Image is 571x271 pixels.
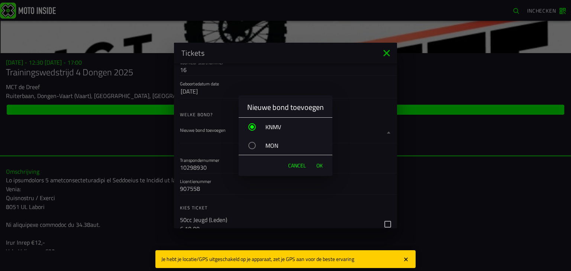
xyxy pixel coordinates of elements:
[246,136,332,155] div: MON
[246,118,332,136] div: KNMV
[288,162,306,169] span: Cancel
[313,158,326,173] button: OK
[316,162,323,169] span: OK
[247,103,324,112] h2: Nieuwe bond toevoegen
[284,158,310,173] button: Cancel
